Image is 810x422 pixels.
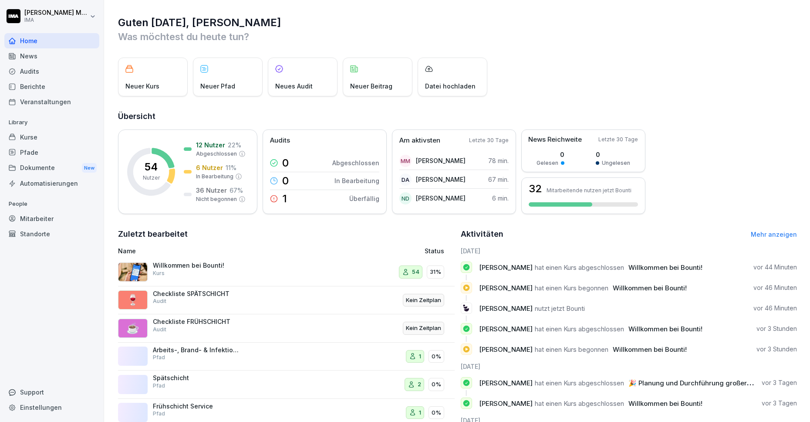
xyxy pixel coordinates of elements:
[753,283,797,292] p: vor 46 Minuten
[535,284,608,292] span: hat einen Kurs begonnen
[479,284,533,292] span: [PERSON_NAME]
[196,173,233,180] p: In Bearbeitung
[488,175,509,184] p: 67 min.
[4,129,99,145] a: Kurse
[118,258,455,286] a: Willkommen bei Bounti!Kurs5431%
[4,33,99,48] a: Home
[118,110,797,123] h2: Übersicht
[153,318,240,326] p: Checkliste FRÜHSCHICHT
[399,136,440,146] p: Am aktivsten
[229,186,243,195] p: 67 %
[529,184,542,194] h3: 32
[4,160,99,176] div: Dokumente
[412,268,419,276] p: 54
[153,297,166,305] p: Audit
[196,150,237,158] p: Abgeschlossen
[145,162,158,172] p: 54
[537,159,558,167] p: Gelesen
[419,352,421,361] p: 1
[153,262,240,269] p: Willkommen bei Bounti!
[418,380,421,389] p: 2
[432,380,441,389] p: 0%
[126,292,139,308] p: 🍷
[762,378,797,387] p: vor 3 Tagen
[528,135,582,145] p: News Reichweite
[416,194,466,203] p: [PERSON_NAME]
[535,345,608,354] span: hat einen Kurs begonnen
[118,246,328,255] p: Name
[416,175,466,184] p: [PERSON_NAME]
[762,399,797,408] p: vor 3 Tagen
[753,304,797,313] p: vor 46 Minuten
[4,48,99,64] a: News
[153,374,240,382] p: Spätschicht
[4,79,99,94] a: Berichte
[24,17,88,23] p: IMA
[753,263,797,272] p: vor 44 Minuten
[406,324,441,333] p: Kein Zeitplan
[153,346,240,354] p: Arbeits-, Brand- & Infektionsschutz
[432,352,441,361] p: 0%
[334,176,379,185] p: In Bearbeitung
[270,136,290,146] p: Audits
[153,326,166,334] p: Audit
[4,116,99,129] p: Library
[756,345,797,354] p: vor 3 Stunden
[196,186,227,195] p: 36 Nutzer
[332,158,379,167] p: Abgeschlossen
[4,160,99,176] a: DokumenteNew
[349,194,379,203] p: Überfällig
[282,194,287,204] p: 1
[118,16,797,30] h1: Guten [DATE], [PERSON_NAME]
[118,262,148,282] img: xh3bnih80d1pxcetv9zsuevg.png
[425,246,444,255] p: Status
[628,263,702,272] span: Willkommen bei Bounti!
[535,379,624,387] span: hat einen Kurs abgeschlossen
[282,158,289,168] p: 0
[196,140,225,150] p: 12 Nutzer
[275,82,313,91] p: Neues Audit
[153,402,240,410] p: Frühschicht Service
[461,246,797,255] h6: [DATE]
[4,94,99,109] div: Veranstaltungen
[143,174,160,182] p: Nutzer
[537,150,564,159] p: 0
[479,263,533,272] span: [PERSON_NAME]
[596,150,630,159] p: 0
[628,379,770,387] span: 🎉 Planung und Durchführung großer Events
[399,192,412,204] div: ND
[628,399,702,408] span: Willkommen bei Bounti!
[613,345,687,354] span: Willkommen bei Bounti!
[492,194,509,203] p: 6 min.
[479,345,533,354] span: [PERSON_NAME]
[4,226,99,242] a: Standorte
[602,159,630,167] p: Ungelesen
[4,211,99,226] a: Mitarbeiter
[461,362,797,371] h6: [DATE]
[153,269,165,277] p: Kurs
[118,228,455,240] h2: Zuletzt bearbeitet
[613,284,687,292] span: Willkommen bei Bounti!
[118,286,455,315] a: 🍷Checkliste SPÄTSCHICHTAuditKein Zeitplan
[118,371,455,399] a: SpätschichtPfad20%
[419,408,421,417] p: 1
[535,325,624,333] span: hat einen Kurs abgeschlossen
[4,176,99,191] a: Automatisierungen
[547,187,631,194] p: Mitarbeitende nutzen jetzt Bounti
[196,163,223,172] p: 6 Nutzer
[126,320,139,336] p: ☕
[118,314,455,343] a: ☕Checkliste FRÜHSCHICHTAuditKein Zeitplan
[535,399,624,408] span: hat einen Kurs abgeschlossen
[118,343,455,371] a: Arbeits-, Brand- & InfektionsschutzPfad10%
[479,399,533,408] span: [PERSON_NAME]
[82,163,97,173] div: New
[4,385,99,400] div: Support
[469,136,509,144] p: Letzte 30 Tage
[4,64,99,79] a: Audits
